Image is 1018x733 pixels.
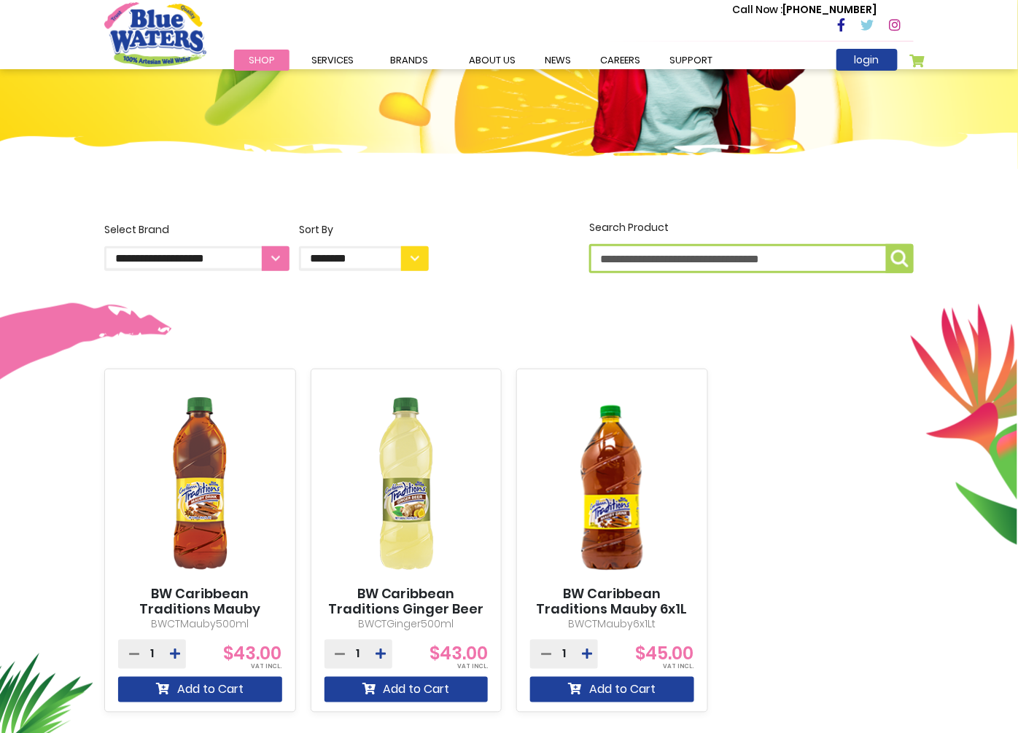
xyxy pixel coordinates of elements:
img: search-icon.png [891,250,909,267]
a: News [530,50,586,71]
span: $43.00 [430,642,488,666]
span: $43.00 [224,642,282,666]
p: BWCTMauby6x1Lt [530,617,694,632]
input: Search Product [589,244,914,273]
select: Sort By [299,246,429,271]
a: store logo [104,2,206,66]
select: Select Brand [104,246,290,271]
a: BW Caribbean Traditions Mauby 12x500ml [118,587,282,634]
p: BWCTGinger500ml [325,617,489,632]
span: $45.00 [636,642,694,666]
div: Sort By [299,222,429,238]
a: BW Caribbean Traditions Mauby 6x1L [530,587,694,618]
button: Add to Cart [118,677,282,702]
button: Add to Cart [325,677,489,702]
span: Brands [390,53,428,67]
img: BW Caribbean Traditions Ginger Beer 12x500ml [325,382,489,587]
a: BW Caribbean Traditions Ginger Beer 12x500ml [325,587,489,634]
a: support [655,50,727,71]
img: BW Caribbean Traditions Mauby 6x1L [530,382,694,587]
a: login [836,49,898,71]
label: Select Brand [104,222,290,271]
span: Services [311,53,354,67]
button: Add to Cart [530,677,694,702]
a: careers [586,50,655,71]
p: BWCTMauby500ml [118,617,282,632]
label: Search Product [589,220,914,273]
button: Search Product [886,244,914,273]
span: Call Now : [732,2,783,17]
p: [PHONE_NUMBER] [732,2,877,17]
span: Shop [249,53,275,67]
img: BW Caribbean Traditions Mauby 12x500ml [118,382,282,587]
a: about us [454,50,530,71]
